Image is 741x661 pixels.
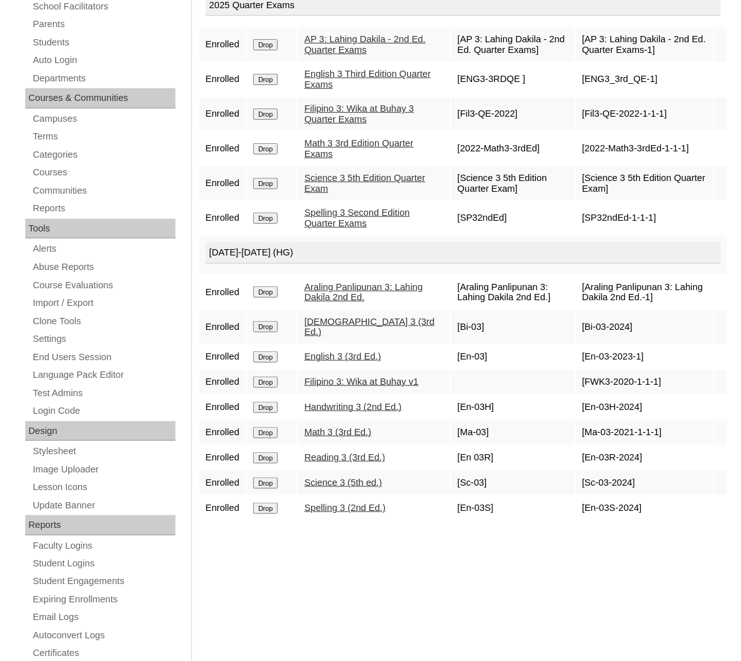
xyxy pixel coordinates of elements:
input: Drop [253,108,278,120]
td: [Bi-03] [451,310,574,344]
td: Enrolled [199,471,246,495]
td: Enrolled [199,167,246,200]
a: Categories [32,147,175,163]
a: Spelling 3 Second Edition Quarter Exams [304,208,410,228]
a: Update Banner [32,498,175,513]
div: Tools [25,219,175,239]
a: Spelling 3 (2nd Ed.) [304,503,386,513]
td: Enrolled [199,276,246,309]
input: Drop [253,321,278,332]
td: [SP32ndEd] [451,201,574,235]
td: [En-03S] [451,496,574,520]
td: [Ma-03-2021-1-1-1] [576,421,713,445]
div: Courses & Communities [25,88,175,108]
a: English 3 Third Edition Quarter Exams [304,69,430,90]
input: Drop [253,377,278,388]
td: [En-03R-2024] [576,446,713,470]
a: English 3 (3rd Ed.) [304,351,381,361]
td: [En-03] [451,345,574,369]
a: Image Uploader [32,462,175,477]
a: Handwriting 3 (2nd Ed.) [304,402,401,412]
td: [Bi-03-2024] [576,310,713,344]
td: [2022-Math3-3rdEd] [451,132,574,165]
a: Abuse Reports [32,259,175,275]
input: Drop [253,74,278,85]
td: [SP32ndEd-1-1-1] [576,201,713,235]
a: Autoconvert Logs [32,628,175,644]
input: Drop [253,351,278,363]
a: Students [32,35,175,50]
td: Enrolled [199,395,246,419]
a: Science 3 (5th ed.) [304,477,382,488]
a: Course Evaluations [32,278,175,293]
td: [En-03H-2024] [576,395,713,419]
td: Enrolled [199,421,246,445]
td: Enrolled [199,97,246,131]
a: Alerts [32,241,175,257]
input: Drop [253,213,278,224]
a: Login Code [32,403,175,419]
td: [En-03-2023-1] [576,345,713,369]
a: Import / Export [32,295,175,311]
a: Terms [32,129,175,144]
input: Drop [253,286,278,298]
input: Drop [253,477,278,489]
td: Enrolled [199,345,246,369]
a: Student Engagements [32,574,175,590]
td: [Science 3 5th Edition Quarter Exam] [576,167,713,200]
a: Reports [32,201,175,216]
a: Faculty Logins [32,538,175,554]
td: Enrolled [199,496,246,520]
a: Email Logs [32,610,175,626]
a: Stylesheet [32,443,175,459]
td: [Fil3-QE-2022] [451,97,574,131]
td: [Sc-03-2024] [576,471,713,495]
td: Enrolled [199,28,246,61]
td: [2022-Math3-3rdEd-1-1-1] [576,132,713,165]
a: Clone Tools [32,313,175,329]
a: Reading 3 (3rd Ed.) [304,452,385,462]
a: Communities [32,183,175,199]
input: Drop [253,452,278,464]
a: End Users Session [32,349,175,365]
a: Parents [32,16,175,32]
td: Enrolled [199,310,246,344]
input: Drop [253,39,278,50]
input: Drop [253,178,278,189]
td: [En 03R] [451,446,574,470]
input: Drop [253,402,278,413]
td: [Science 3 5th Edition Quarter Exam] [451,167,574,200]
td: [Araling Panlipunan 3: Lahing Dakila 2nd Ed.-1] [576,276,713,309]
a: Language Pack Editor [32,367,175,383]
input: Drop [253,427,278,438]
div: Reports [25,515,175,535]
td: [En-03S-2024] [576,496,713,520]
a: Lesson Icons [32,479,175,495]
a: Student Logins [32,556,175,571]
input: Drop [253,503,278,514]
a: Filipino 3: Wika at Buhay 3 Quarter Exams [304,103,414,124]
td: [FWK3-2020-1-1-1] [576,370,713,394]
a: Auto Login [32,52,175,68]
a: Filipino 3: Wika at Buhay v1 [304,377,418,387]
div: Design [25,421,175,442]
a: [DEMOGRAPHIC_DATA] 3 (3rd Ed.) [304,317,434,337]
td: [ENG3_3rd_QE-1] [576,62,713,96]
td: [ENG3-3RDQE ] [451,62,574,96]
a: Math 3 (3rd Ed.) [304,427,371,437]
td: [Fil3-QE-2022-1-1-1] [576,97,713,131]
td: [AP 3: Lahing Dakila - 2nd Ed. Quarter Exams] [451,28,574,61]
td: [AP 3: Lahing Dakila - 2nd Ed. Quarter Exams-1] [576,28,713,61]
td: Enrolled [199,132,246,165]
a: Araling Panlipunan 3: Lahing Dakila 2nd Ed. [304,282,422,303]
a: Science 3 5th Edition Quarter Exam [304,173,425,194]
td: Enrolled [199,370,246,394]
a: Expiring Enrollments [32,592,175,608]
a: Settings [32,331,175,347]
td: [Araling Panlipunan 3: Lahing Dakila 2nd Ed.] [451,276,574,309]
a: Departments [32,71,175,86]
td: Enrolled [199,201,246,235]
a: AP 3: Lahing Dakila - 2nd Ed. Quarter Exams [304,34,425,55]
td: [En-03H] [451,395,574,419]
a: Math 3 3rd Edition Quarter Exams [304,138,413,159]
